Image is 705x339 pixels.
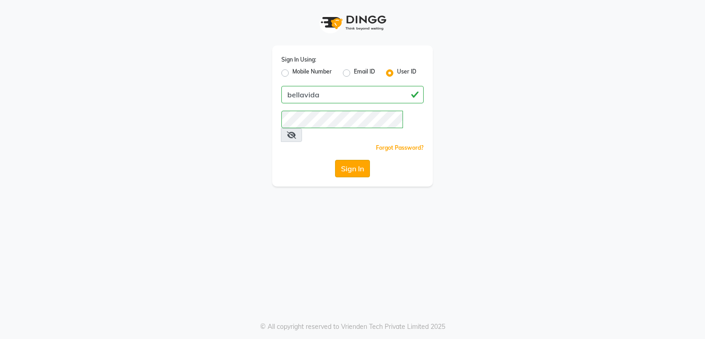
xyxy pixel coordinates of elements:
[281,86,424,103] input: Username
[292,68,332,79] label: Mobile Number
[335,160,370,177] button: Sign In
[397,68,416,79] label: User ID
[281,56,316,64] label: Sign In Using:
[316,9,389,36] img: logo1.svg
[354,68,375,79] label: Email ID
[281,111,403,128] input: Username
[376,144,424,151] a: Forgot Password?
